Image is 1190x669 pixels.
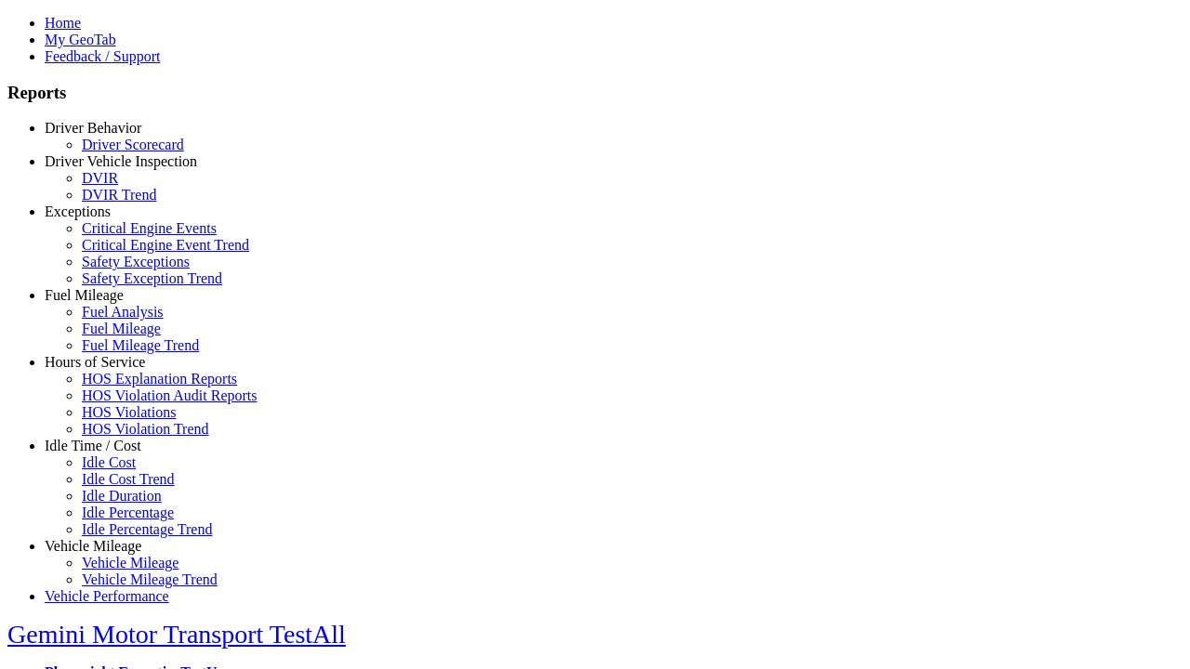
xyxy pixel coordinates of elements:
[45,32,116,47] a: My GeoTab
[82,521,212,537] a: Idle Percentage Trend
[82,304,164,320] a: Fuel Analysis
[82,371,237,387] a: HOS Explanation Reports
[82,454,136,470] a: Idle Cost
[82,237,249,253] a: Critical Engine Event Trend
[82,571,218,587] a: Vehicle Mileage Trend
[82,387,258,403] a: HOS Violation Audit Reports
[45,588,169,604] a: Vehicle Performance
[82,471,175,487] a: Idle Cost Trend
[82,254,190,269] a: Safety Exceptions
[82,404,176,420] a: HOS Violations
[45,287,124,303] a: Fuel Mileage
[45,48,160,64] a: Feedback / Support
[45,120,141,136] a: Driver Behavior
[82,187,156,203] a: DVIR Trend
[7,620,346,649] a: Gemini Motor Transport TestAll
[82,337,199,353] a: Fuel Mileage Trend
[82,505,174,520] a: Idle Percentage
[7,83,1183,103] h3: Reports
[45,438,141,453] a: Idle Time / Cost
[82,488,162,504] a: Idle Duration
[82,321,161,336] a: Fuel Mileage
[45,538,141,554] a: Vehicle Mileage
[45,153,197,169] a: Driver Vehicle Inspection
[45,15,81,31] a: Home
[82,555,178,571] a: Vehicle Mileage
[82,220,217,236] a: Critical Engine Events
[45,203,111,219] a: Exceptions
[82,170,118,186] a: DVIR
[82,421,209,437] a: HOS Violation Trend
[45,354,145,370] a: Hours of Service
[82,137,184,152] a: Driver Scorecard
[82,270,222,286] a: Safety Exception Trend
